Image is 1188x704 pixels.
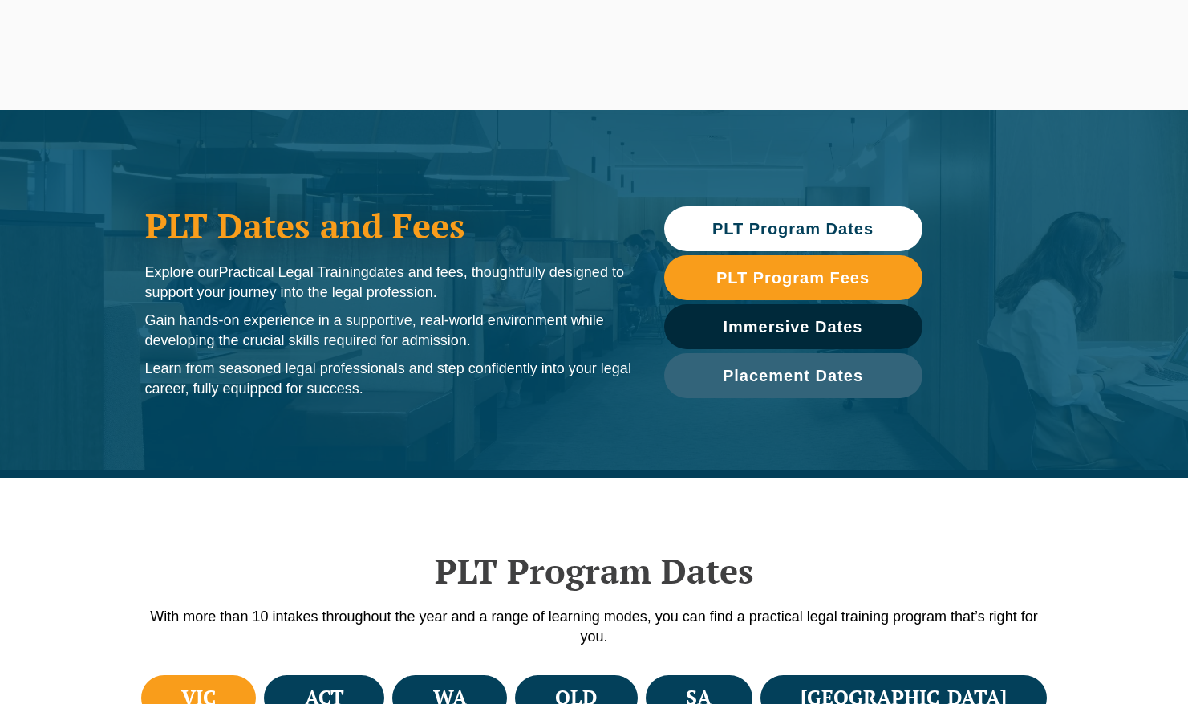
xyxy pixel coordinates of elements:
p: With more than 10 intakes throughout the year and a range of learning modes, you can find a pract... [137,607,1052,647]
span: Practical Legal Training [219,264,369,280]
h1: PLT Dates and Fees [145,206,632,246]
a: Placement Dates [664,353,922,398]
span: Placement Dates [723,368,863,384]
span: PLT Program Dates [712,221,874,237]
a: PLT Program Dates [664,206,922,251]
p: Explore our dates and fees, thoughtfully designed to support your journey into the legal profession. [145,262,632,303]
span: PLT Program Fees [716,270,870,286]
p: Gain hands-on experience in a supportive, real-world environment while developing the crucial ski... [145,311,632,351]
a: Immersive Dates [664,304,922,349]
p: Learn from seasoned legal professionals and step confidently into your legal career, fully equipp... [145,359,632,399]
h2: PLT Program Dates [137,551,1052,591]
a: PLT Program Fees [664,255,922,300]
span: Immersive Dates [724,319,863,335]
